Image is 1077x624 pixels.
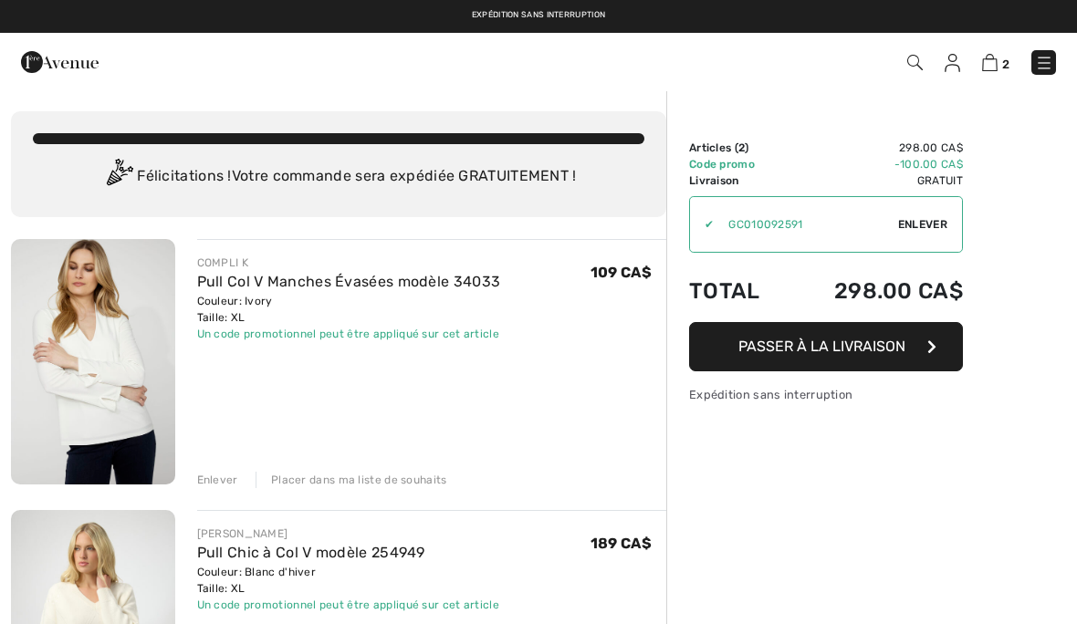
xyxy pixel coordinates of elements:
[33,159,644,195] div: Félicitations ! Votre commande sera expédiée GRATUITEMENT !
[982,54,998,71] img: Panier d'achat
[591,264,652,281] span: 109 CA$
[1002,57,1009,71] span: 2
[11,239,175,484] img: Pull Col V Manches Évasées modèle 34033
[786,156,963,172] td: -100.00 CA$
[945,54,960,72] img: Mes infos
[907,55,923,70] img: Recherche
[21,52,99,69] a: 1ère Avenue
[714,197,898,252] input: Code promo
[591,535,652,552] span: 189 CA$
[197,255,501,271] div: COMPLI K
[690,216,714,233] div: ✔
[786,140,963,156] td: 298.00 CA$
[197,293,501,326] div: Couleur: Ivory Taille: XL
[689,386,963,403] div: Expédition sans interruption
[197,326,501,342] div: Un code promotionnel peut être appliqué sur cet article
[689,140,786,156] td: Articles ( )
[898,216,947,233] span: Enlever
[197,525,500,542] div: [PERSON_NAME]
[256,472,447,488] div: Placer dans ma liste de souhaits
[197,544,425,561] a: Pull Chic à Col V modèle 254949
[1035,54,1053,72] img: Menu
[786,172,963,189] td: Gratuit
[197,564,500,597] div: Couleur: Blanc d'hiver Taille: XL
[689,322,963,371] button: Passer à la livraison
[21,44,99,80] img: 1ère Avenue
[197,273,501,290] a: Pull Col V Manches Évasées modèle 34033
[738,338,905,355] span: Passer à la livraison
[197,472,238,488] div: Enlever
[738,141,745,154] span: 2
[982,51,1009,73] a: 2
[786,260,963,322] td: 298.00 CA$
[689,156,786,172] td: Code promo
[689,260,786,322] td: Total
[197,597,500,613] div: Un code promotionnel peut être appliqué sur cet article
[100,159,137,195] img: Congratulation2.svg
[689,172,786,189] td: Livraison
